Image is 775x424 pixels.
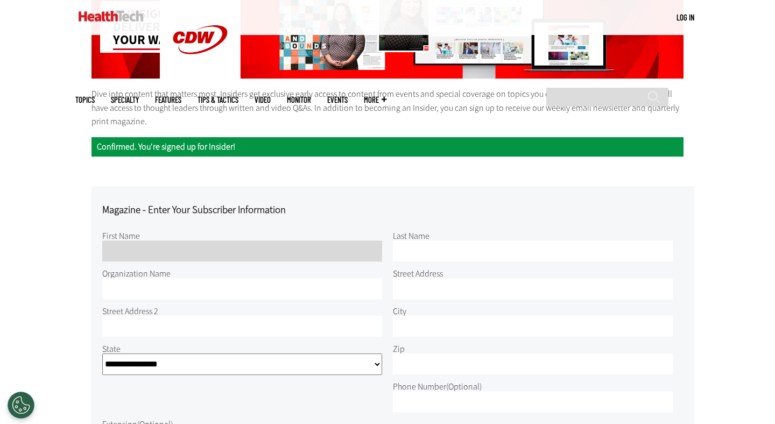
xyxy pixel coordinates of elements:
[102,230,140,242] label: First Name
[79,11,144,22] img: Home
[393,306,406,317] label: City
[75,96,95,104] span: Topics
[677,12,694,22] a: Log in
[393,343,405,355] label: Zip
[393,230,429,242] label: Last Name
[91,137,684,157] div: Confirmed. You're signed up for Insider!
[8,392,34,419] div: Cookies Settings
[8,392,34,419] button: Open Preferences
[102,343,121,355] label: State
[255,96,271,104] a: Video
[393,268,443,279] label: Street Address
[393,381,482,392] label: Phone Number
[111,96,139,104] span: Specialty
[102,268,171,279] label: Organization Name
[102,306,158,317] label: Street Address 2
[327,96,348,104] a: Events
[198,96,238,104] a: Tips & Tactics
[287,96,311,104] a: MonITor
[155,96,181,104] a: Features
[160,71,241,82] a: CDW
[102,205,286,215] h3: Magazine - Enter Your Subscriber Information
[677,12,694,23] div: User menu
[446,381,482,392] span: (Optional)
[364,96,386,104] span: More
